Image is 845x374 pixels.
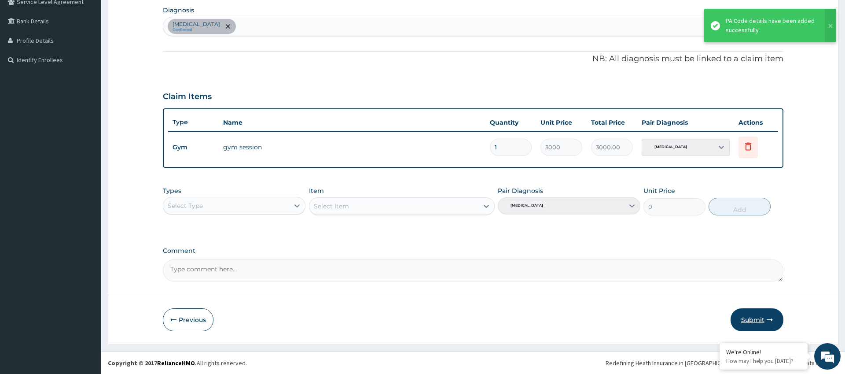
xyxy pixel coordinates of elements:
th: Type [168,114,219,130]
img: d_794563401_company_1708531726252_794563401 [16,44,36,66]
div: Select Type [168,201,203,210]
label: Pair Diagnosis [498,186,543,195]
th: Total Price [587,114,637,131]
th: Quantity [485,114,536,131]
textarea: Type your message and hit 'Enter' [4,241,168,271]
button: Submit [731,308,783,331]
button: Previous [163,308,213,331]
label: Types [163,187,181,195]
label: Unit Price [643,186,675,195]
td: gym session [219,138,485,156]
div: We're Online! [726,348,801,356]
footer: All rights reserved. [101,352,845,374]
a: RelianceHMO [157,359,195,367]
th: Actions [734,114,778,131]
label: Item [309,186,324,195]
div: PA Code details have been added successfully [726,16,816,35]
label: Comment [163,247,783,255]
div: Redefining Heath Insurance in [GEOGRAPHIC_DATA] using Telemedicine and Data Science! [606,359,838,367]
strong: Copyright © 2017 . [108,359,197,367]
span: We're online! [51,111,121,200]
th: Unit Price [536,114,587,131]
th: Pair Diagnosis [637,114,734,131]
div: Minimize live chat window [144,4,165,26]
h3: Claim Items [163,92,212,102]
th: Name [219,114,485,131]
div: Chat with us now [46,49,148,61]
label: Diagnosis [163,6,194,15]
td: Gym [168,139,219,156]
p: NB: All diagnosis must be linked to a claim item [163,53,783,65]
button: Add [709,198,771,215]
p: How may I help you today? [726,357,801,365]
